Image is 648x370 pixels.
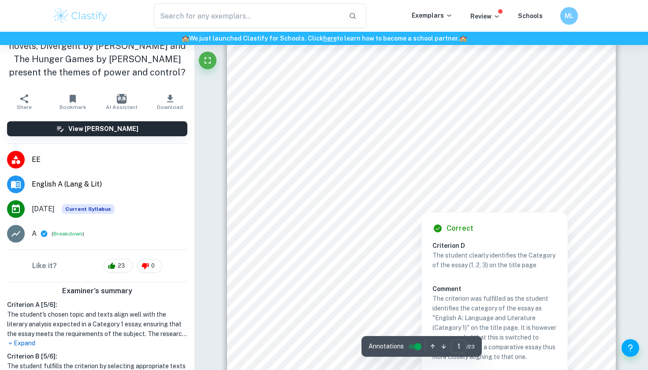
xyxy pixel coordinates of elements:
h6: ML [564,11,574,21]
h6: Like it? [32,261,57,271]
span: The [546,109,558,116]
span: EE [32,154,187,165]
span: Share [17,104,32,110]
p: Exemplars [412,11,453,20]
div: This exemplar is based on the current syllabus. Feel free to refer to it for inspiration/ideas wh... [62,204,115,214]
span: 0 [146,262,160,270]
button: AI Assistant [97,90,146,114]
span: [DATE] [32,204,55,214]
p: The student clearly identifies the Category of the essay (1, 2, 3) on the title page [432,250,557,270]
h6: Examiner's summary [4,286,191,296]
span: 🏫 [182,35,189,42]
p: The criterion was fulfilled as the student identifies the category of the essay as "English A: La... [432,294,557,362]
h1: How effectively do the Dystopian fiction novels, Divergent by [PERSON_NAME] and The Hunger Games ... [7,26,187,79]
span: AI Assistant [106,104,138,110]
span: Annotations [369,342,404,351]
span: by [PERSON_NAME] present the themes of power and control? [347,127,553,134]
p: Review [470,11,500,21]
span: / 23 [466,343,475,351]
div: 23 [104,259,133,273]
span: Current Syllabus [62,204,115,214]
h6: Comment [432,284,557,294]
img: AI Assistant [117,94,127,104]
span: Bookmark [60,104,86,110]
span: English A (Lang & Lit) [32,179,187,190]
h6: Correct [447,223,473,234]
span: 🏫 [459,35,467,42]
span: Word Count: 3999 [393,252,449,260]
button: Fullscreen [199,52,216,69]
span: ( ) [52,230,84,238]
button: Bookmark [48,90,97,114]
button: ML [560,7,578,25]
span: How effectively do the Dystopian fiction novels, [284,109,438,116]
span: Hunger Games [297,127,345,134]
span: An exploration of how themes of power and control are depicted in Dystopian novels and their [277,41,566,49]
span: resonance with contemporary society. [364,59,479,66]
h6: View [PERSON_NAME] [68,124,138,134]
a: here [323,35,337,42]
h6: Criterion B [ 5 / 6 ]: [7,351,187,361]
input: Search for any exemplars... [154,4,342,28]
a: Schools [518,12,543,19]
h1: The student's chosen topic and texts align well with the literary analysis expected in a Category... [7,310,187,339]
button: View [PERSON_NAME] [7,121,187,136]
span: Divergent [440,109,471,116]
img: Clastify logo [52,7,108,25]
span: Candidate Code: jtk801 [385,277,457,285]
span: by [PERSON_NAME] and [473,109,559,116]
button: Download [146,90,194,114]
h6: We just launched Clastify for Schools. Click to learn how to become a school partner. [2,34,646,43]
span: 23 [113,262,130,270]
h6: Criterion A [ 5 / 6 ]: [7,300,187,310]
span: Download [157,104,183,110]
p: Expand [7,339,187,348]
div: 0 [137,259,162,273]
h6: Criterion D [432,241,564,250]
p: A [32,228,37,239]
button: Breakdown [53,230,82,238]
button: Help and Feedback [622,339,639,357]
span: English A: Language and Literature [366,177,476,184]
